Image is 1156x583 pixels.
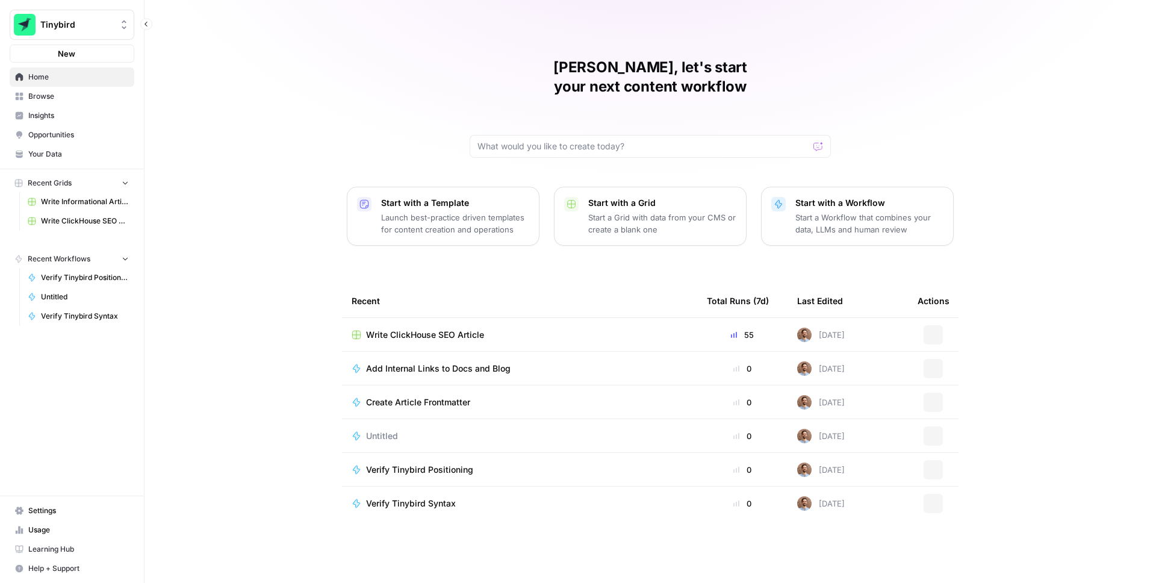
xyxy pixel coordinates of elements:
p: Launch best-practice driven templates for content creation and operations [381,211,529,235]
div: 0 [707,497,778,510]
div: [DATE] [797,463,845,477]
img: gef2ytkhegqpffdjh327ieo9dxmy [797,395,812,410]
div: 0 [707,396,778,408]
h1: [PERSON_NAME], let's start your next content workflow [470,58,831,96]
div: [DATE] [797,429,845,443]
a: Your Data [10,145,134,164]
a: Opportunities [10,125,134,145]
span: Create Article Frontmatter [366,396,470,408]
button: New [10,45,134,63]
button: Workspace: Tinybird [10,10,134,40]
button: Help + Support [10,559,134,578]
button: Recent Grids [10,174,134,192]
img: gef2ytkhegqpffdjh327ieo9dxmy [797,496,812,511]
span: Insights [28,110,129,121]
span: Home [28,72,129,83]
a: Insights [10,106,134,125]
img: gef2ytkhegqpffdjh327ieo9dxmy [797,328,812,342]
button: Start with a WorkflowStart a Workflow that combines your data, LLMs and human review [761,187,954,246]
div: [DATE] [797,395,845,410]
span: Verify Tinybird Positioning [366,464,473,476]
a: Usage [10,520,134,540]
a: Write Informational Article [22,192,134,211]
img: gef2ytkhegqpffdjh327ieo9dxmy [797,429,812,443]
span: Recent Workflows [28,254,90,264]
p: Start with a Grid [588,197,736,209]
span: Verify Tinybird Positioning [41,272,129,283]
div: 0 [707,464,778,476]
a: Home [10,67,134,87]
span: Verify Tinybird Syntax [366,497,456,510]
a: Untitled [22,287,134,307]
span: New [58,48,75,60]
span: Untitled [366,430,398,442]
input: What would you like to create today? [477,140,809,152]
span: Settings [28,505,129,516]
p: Start with a Workflow [795,197,943,209]
p: Start with a Template [381,197,529,209]
span: Browse [28,91,129,102]
a: Untitled [352,430,688,442]
span: Untitled [41,291,129,302]
button: Start with a TemplateLaunch best-practice driven templates for content creation and operations [347,187,539,246]
span: Recent Grids [28,178,72,189]
button: Recent Workflows [10,250,134,268]
a: Write ClickHouse SEO Article [352,329,688,341]
div: Actions [918,284,949,317]
div: [DATE] [797,361,845,376]
div: Recent [352,284,688,317]
a: Write ClickHouse SEO Article [22,211,134,231]
img: gef2ytkhegqpffdjh327ieo9dxmy [797,463,812,477]
span: Write Informational Article [41,196,129,207]
img: Tinybird Logo [14,14,36,36]
div: Total Runs (7d) [707,284,769,317]
span: Add Internal Links to Docs and Blog [366,363,511,375]
a: Create Article Frontmatter [352,396,688,408]
span: Write ClickHouse SEO Article [41,216,129,226]
span: Write ClickHouse SEO Article [366,329,484,341]
a: Browse [10,87,134,106]
span: Opportunities [28,129,129,140]
a: Verify Tinybird Syntax [352,497,688,510]
div: Last Edited [797,284,843,317]
a: Verify Tinybird Positioning [22,268,134,287]
a: Verify Tinybird Syntax [22,307,134,326]
span: Tinybird [40,19,113,31]
span: Usage [28,525,129,535]
p: Start a Grid with data from your CMS or create a blank one [588,211,736,235]
div: [DATE] [797,496,845,511]
div: 0 [707,363,778,375]
a: Verify Tinybird Positioning [352,464,688,476]
span: Help + Support [28,563,129,574]
img: gef2ytkhegqpffdjh327ieo9dxmy [797,361,812,376]
button: Start with a GridStart a Grid with data from your CMS or create a blank one [554,187,747,246]
a: Settings [10,501,134,520]
p: Start a Workflow that combines your data, LLMs and human review [795,211,943,235]
span: Learning Hub [28,544,129,555]
span: Your Data [28,149,129,160]
a: Learning Hub [10,540,134,559]
div: [DATE] [797,328,845,342]
span: Verify Tinybird Syntax [41,311,129,322]
div: 0 [707,430,778,442]
a: Add Internal Links to Docs and Blog [352,363,688,375]
div: 55 [707,329,778,341]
